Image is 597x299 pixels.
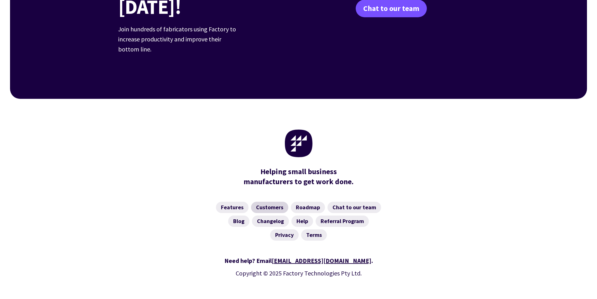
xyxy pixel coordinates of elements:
[260,167,337,177] mark: Helping small business
[118,256,479,266] div: Need help? Email .
[270,229,299,241] a: Privacy
[216,202,249,213] a: Features
[118,268,479,278] p: Copyright © 2025 Factory Technologies Pty Ltd.
[291,202,325,213] a: Roadmap
[327,202,381,213] a: Chat to our team
[291,216,313,227] a: Help
[241,167,357,187] div: manufacturers to get work done.
[316,216,369,227] a: Referral Program
[228,216,249,227] a: Blog
[118,24,240,54] p: Join hundreds of fabricators using Factory to increase productivity and improve their bottom line.
[301,229,327,241] a: Terms
[251,202,288,213] a: Customers
[252,216,289,227] a: Changelog
[493,231,597,299] iframe: Chat Widget
[272,257,371,264] a: [EMAIL_ADDRESS][DOMAIN_NAME]
[118,202,479,241] nav: Footer Navigation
